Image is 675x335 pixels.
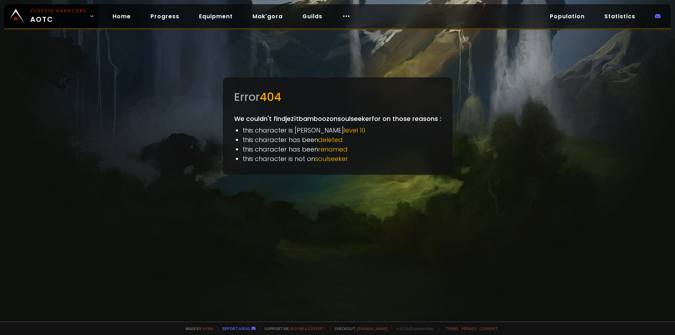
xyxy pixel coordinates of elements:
a: Classic HardcoreAOTC [4,4,98,28]
div: Error [234,89,441,105]
span: v. d752d5 - production [392,326,434,331]
a: Privacy [461,326,476,331]
a: Equipment [193,9,238,24]
span: renamed [318,145,348,154]
a: Mak'gora [247,9,288,24]
a: a fan [202,326,213,331]
span: deleted [318,135,343,144]
a: Progress [145,9,185,24]
small: Classic Hardcore [30,8,86,14]
span: 404 [260,89,281,105]
li: this character is not on [243,154,441,163]
span: Checkout [330,326,387,331]
span: soulseeker [315,154,348,163]
li: this character has been [243,144,441,154]
li: this character has been [243,135,441,144]
a: Guilds [297,9,328,24]
a: Home [107,9,136,24]
a: Report a bug [223,326,250,331]
span: level 10 [344,126,365,135]
a: Buy me a coffee [291,326,326,331]
li: this character is [PERSON_NAME] [243,125,441,135]
a: [DOMAIN_NAME] [357,326,387,331]
a: Population [544,9,590,24]
a: Terms [445,326,458,331]
span: Made by [181,326,213,331]
span: AOTC [30,8,86,25]
span: Support me, [260,326,326,331]
div: We couldn't find jezítbambooz on soulseeker for on those reasons : [223,77,452,175]
a: Consent [479,326,498,331]
a: Statistics [599,9,641,24]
